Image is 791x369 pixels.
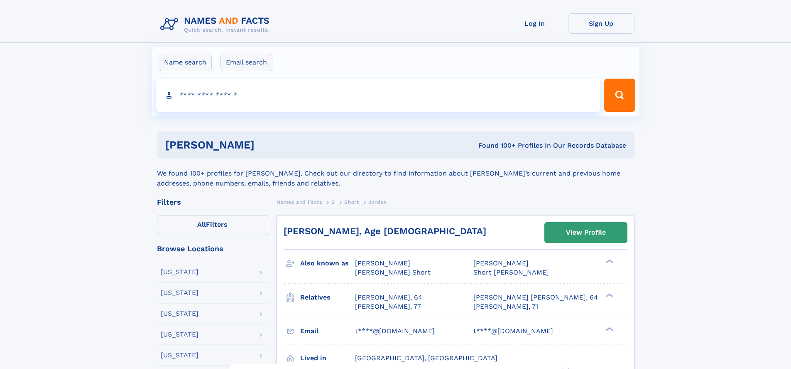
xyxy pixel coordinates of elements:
h1: [PERSON_NAME] [165,140,367,150]
a: S [331,197,335,207]
a: [PERSON_NAME], 77 [355,302,421,311]
span: All [197,220,206,228]
div: [US_STATE] [161,331,198,338]
input: search input [156,79,601,112]
a: [PERSON_NAME], 64 [355,293,422,302]
h3: Relatives [300,290,355,305]
a: View Profile [545,223,627,243]
a: Short [344,197,359,207]
span: S [331,199,335,205]
h3: Also known as [300,256,355,270]
span: [PERSON_NAME] [473,259,529,267]
span: [GEOGRAPHIC_DATA], [GEOGRAPHIC_DATA] [355,354,497,362]
div: Found 100+ Profiles In Our Records Database [366,141,626,150]
div: Filters [157,198,268,206]
h3: Email [300,324,355,338]
label: Name search [159,54,212,71]
a: Log In [502,13,568,34]
img: Logo Names and Facts [157,13,277,36]
a: [PERSON_NAME], Age [DEMOGRAPHIC_DATA] [284,226,486,236]
a: [PERSON_NAME] [PERSON_NAME], 64 [473,293,598,302]
div: Browse Locations [157,245,268,253]
span: [PERSON_NAME] Short [355,268,431,276]
span: Jordan [368,199,387,205]
h3: Lived in [300,351,355,365]
div: [US_STATE] [161,269,198,275]
span: Short [344,199,359,205]
div: [US_STATE] [161,310,198,317]
span: Short [PERSON_NAME] [473,268,549,276]
div: View Profile [566,223,606,242]
div: ❯ [604,259,614,264]
a: Names and Facts [277,197,322,207]
label: Email search [220,54,272,71]
button: Search Button [604,79,635,112]
div: ❯ [604,292,614,298]
span: [PERSON_NAME] [355,259,410,267]
div: ❯ [604,326,614,332]
label: Filters [157,215,268,235]
div: We found 100+ profiles for [PERSON_NAME]. Check out our directory to find information about [PERS... [157,158,634,188]
div: [US_STATE] [161,290,198,296]
div: [US_STATE] [161,352,198,359]
a: Sign Up [568,13,634,34]
a: [PERSON_NAME], 71 [473,302,538,311]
